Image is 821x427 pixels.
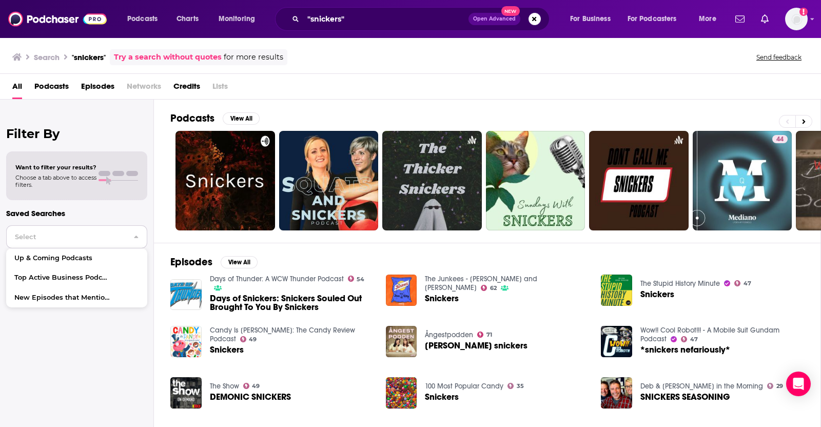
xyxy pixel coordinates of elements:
span: 47 [690,337,698,342]
button: View All [221,256,258,268]
a: Show notifications dropdown [757,10,773,28]
span: Networks [127,78,161,99]
a: All [12,78,22,99]
span: For Podcasters [628,12,677,26]
img: Snickers [601,275,632,306]
a: 44 [693,131,792,230]
img: Snickers [386,275,417,306]
h3: Search [34,52,60,62]
svg: Add a profile image [799,8,808,16]
input: Search podcasts, credits, & more... [303,11,468,27]
span: Podcasts [127,12,158,26]
span: Up & Coming Podcasts [14,255,113,262]
img: Tomten moffar snickers [386,326,417,357]
span: Choose a tab above to access filters. [15,174,96,188]
a: Deb & Matt in the Morning [640,382,763,391]
span: For Business [570,12,611,26]
span: Select [7,234,125,240]
span: Want to filter your results? [15,164,96,171]
a: 47 [734,280,751,286]
p: Saved Searches [6,208,147,218]
a: Snickers [640,290,674,299]
a: 47 [681,336,698,342]
a: 49 [240,336,257,342]
img: SNICKERS SEASONING [601,377,632,409]
span: Podcasts [34,78,69,99]
button: open menu [621,11,692,27]
span: 44 [776,134,784,145]
h2: Filter By [6,126,147,141]
a: Charts [170,11,205,27]
a: 44 [772,135,788,143]
span: [PERSON_NAME] snickers [425,341,527,350]
span: 47 [744,281,751,286]
button: Send feedback [753,53,805,62]
span: New Episodes that Mention "Pepsi" [14,295,113,301]
span: 35 [517,384,524,389]
h2: Podcasts [170,112,214,125]
a: 35 [507,383,524,389]
button: Show profile menu [785,8,808,30]
span: Top Active Business Podcasts [14,275,113,281]
button: open menu [692,11,729,27]
a: Wow!! Cool Robot!!! - A Mobile Suit Gundam Podcast [640,326,779,343]
a: Episodes [81,78,114,99]
span: Monitoring [219,12,255,26]
a: *snickers nefariously* [601,326,632,357]
a: Try a search without quotes [114,51,222,63]
span: Charts [177,12,199,26]
div: Open Intercom Messenger [786,372,811,396]
button: View All [223,112,260,125]
a: DEMONIC SNICKERS [210,393,291,401]
img: DEMONIC SNICKERS [170,377,202,409]
img: Days of Snickers: Snickers Souled Out Brought To You By Snickers [170,279,202,310]
span: 49 [252,384,260,389]
a: Days of Snickers: Snickers Souled Out Brought To You By Snickers [210,294,374,312]
span: 62 [490,286,497,290]
a: 71 [477,332,492,338]
button: open menu [120,11,171,27]
button: Open AdvancedNew [468,13,520,25]
span: 29 [776,384,783,389]
a: The Junkees - Dave O'Neil and Kitty Flanagan [425,275,537,292]
span: More [699,12,716,26]
h3: "snickers" [72,52,106,62]
a: *snickers nefariously* [640,345,730,354]
a: Snickers [425,294,459,303]
a: Show notifications dropdown [731,10,749,28]
a: PodcastsView All [170,112,260,125]
img: Podchaser - Follow, Share and Rate Podcasts [8,9,107,29]
a: The Stupid History Minute [640,279,720,288]
img: Snickers [170,326,202,357]
span: 71 [486,333,492,337]
a: 29 [767,383,783,389]
a: Tomten moffar snickers [425,341,527,350]
a: Credits [173,78,200,99]
img: Snickers [386,377,417,409]
a: Snickers [210,345,244,354]
button: Select [6,225,147,248]
a: Candy Is Dandy: The Candy Review Podcast [210,326,355,343]
a: 62 [481,285,497,291]
a: SNICKERS SEASONING [640,393,730,401]
span: 49 [249,337,257,342]
span: Lists [212,78,228,99]
span: for more results [224,51,283,63]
